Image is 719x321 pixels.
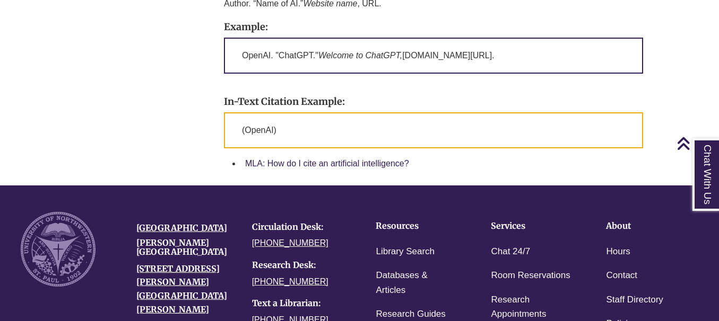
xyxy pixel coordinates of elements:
[677,136,716,150] a: Back to Top
[224,112,643,148] p: (OpenAI)
[606,221,688,231] h4: About
[224,95,345,108] strong: In-Text Citation Example:
[224,38,643,74] p: OpenAI. "ChatGPT." [DOMAIN_NAME][URL].
[252,222,352,232] h4: Circulation Desk:
[21,212,96,287] img: UNW seal
[376,244,435,260] a: Library Search
[252,261,352,270] h4: Research Desk:
[252,238,328,247] a: [PHONE_NUMBER]
[376,221,458,231] h4: Resources
[606,268,637,283] a: Contact
[491,268,570,283] a: Room Reservations
[252,277,328,286] a: [PHONE_NUMBER]
[224,21,268,33] strong: Example:
[491,244,530,260] a: Chat 24/7
[245,159,409,168] a: MLA: How do I cite an artificial intelligence?
[606,244,630,260] a: Hours
[252,299,352,308] h4: Text a Librarian:
[606,292,663,308] a: Staff Directory
[136,263,227,315] a: [STREET_ADDRESS][PERSON_NAME][GEOGRAPHIC_DATA][PERSON_NAME]
[491,221,573,231] h4: Services
[136,222,227,233] a: [GEOGRAPHIC_DATA]
[376,268,458,298] a: Databases & Articles
[318,51,402,60] em: Welcome to ChatGPT,
[136,238,236,257] h4: [PERSON_NAME][GEOGRAPHIC_DATA]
